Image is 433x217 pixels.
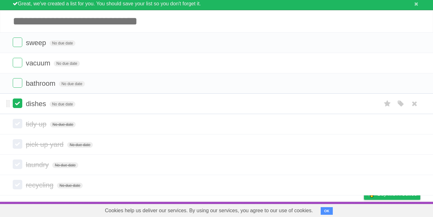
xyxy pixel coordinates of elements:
label: Done [13,98,22,108]
button: OK [321,207,333,215]
span: tidy up [26,120,48,128]
span: sweep [26,39,48,47]
label: Star task [381,98,394,109]
span: Buy me a coffee [377,188,417,200]
span: recycling [26,181,55,189]
a: About [279,203,293,215]
label: Done [13,180,22,189]
span: vacuum [26,59,52,67]
a: Developers [300,203,326,215]
span: No due date [54,61,80,66]
span: No due date [50,101,75,107]
span: No due date [52,162,78,168]
span: No due date [59,81,85,87]
label: Done [13,78,22,88]
label: Done [13,58,22,67]
span: No due date [50,40,75,46]
label: Done [13,159,22,169]
label: Done [13,37,22,47]
span: No due date [57,183,83,188]
label: Done [13,119,22,128]
span: bathroom [26,79,57,87]
span: dishes [26,100,48,108]
span: No due date [50,122,76,127]
a: Suggest a feature [380,203,420,215]
span: Cookies help us deliver our services. By using our services, you agree to our use of cookies. [99,204,319,217]
label: Done [13,139,22,149]
span: laundry [26,161,50,169]
a: Terms [334,203,348,215]
span: pick up yard [26,140,65,148]
span: No due date [67,142,93,148]
a: Privacy [356,203,372,215]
